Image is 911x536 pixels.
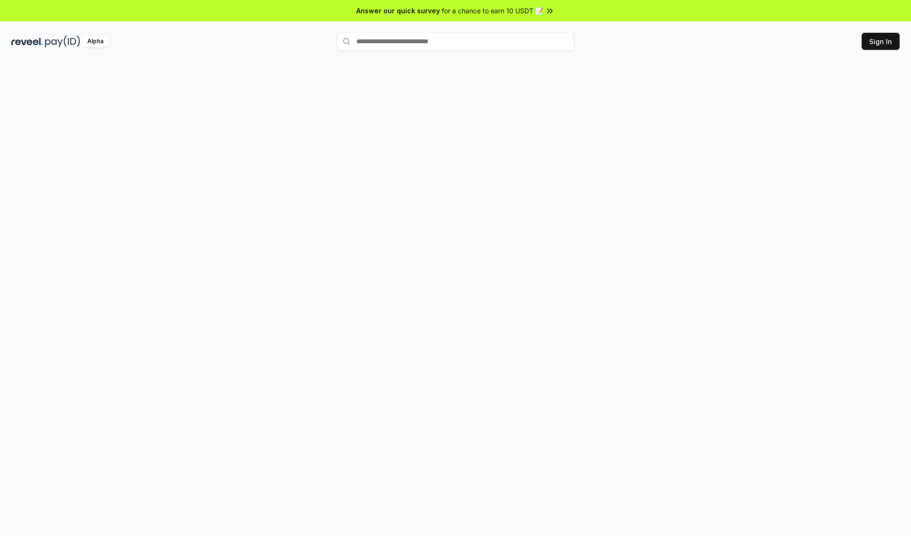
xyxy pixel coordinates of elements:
span: for a chance to earn 10 USDT 📝 [442,6,543,16]
button: Sign In [862,33,900,50]
img: pay_id [45,36,80,47]
span: Answer our quick survey [356,6,440,16]
img: reveel_dark [11,36,43,47]
div: Alpha [82,36,109,47]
